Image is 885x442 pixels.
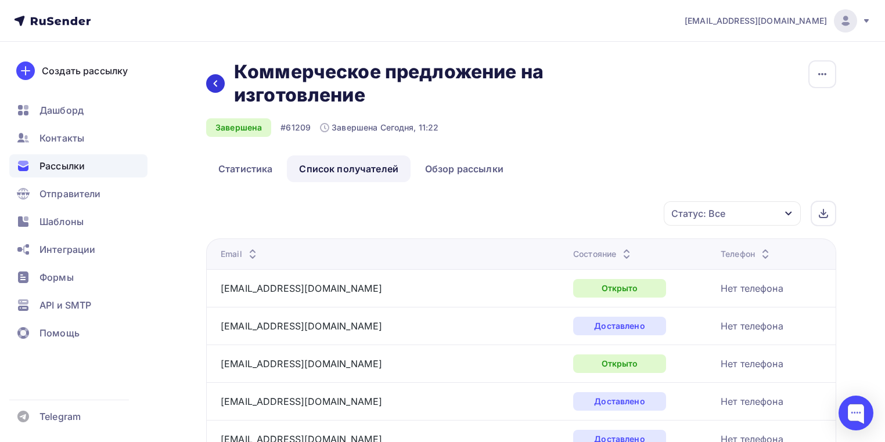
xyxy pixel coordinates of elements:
span: Рассылки [39,159,85,173]
div: Нет телефона [721,281,783,295]
div: Завершена Сегодня, 11:22 [320,122,438,133]
a: [EMAIL_ADDRESS][DOMAIN_NAME] [221,320,382,332]
span: Telegram [39,410,81,423]
a: Формы [9,266,147,289]
div: #61209 [280,122,311,133]
a: [EMAIL_ADDRESS][DOMAIN_NAME] [685,9,871,32]
span: Дашборд [39,103,84,117]
div: Email [221,248,260,260]
h2: Коммерческое предложение на изготовление [234,60,585,107]
div: Доставлено [573,317,666,335]
span: [EMAIL_ADDRESS][DOMAIN_NAME] [685,15,827,27]
span: Интеграции [39,242,95,256]
span: Отправители [39,187,101,201]
a: [EMAIL_ADDRESS][DOMAIN_NAME] [221,396,382,407]
span: Формы [39,270,74,284]
a: Статистика [206,155,285,182]
div: Доставлено [573,392,666,411]
div: Статус: Все [671,206,725,220]
span: Контакты [39,131,84,145]
span: API и SMTP [39,298,91,312]
button: Статус: Все [663,201,801,226]
div: Создать рассылку [42,64,128,78]
div: Открыто [573,279,666,298]
a: Отправители [9,182,147,205]
div: Нет телефона [721,394,783,408]
div: Нет телефона [721,357,783,371]
div: Открыто [573,354,666,373]
div: Завершена [206,118,271,137]
a: Шаблоны [9,210,147,233]
a: [EMAIL_ADDRESS][DOMAIN_NAME] [221,282,382,294]
a: Контакты [9,126,147,150]
div: Телефон [721,248,772,260]
a: Обзор рассылки [413,155,516,182]
span: Помощь [39,326,80,340]
div: Состояние [573,248,634,260]
span: Шаблоны [39,215,84,229]
a: Рассылки [9,154,147,177]
a: Список получателей [287,155,411,182]
a: [EMAIL_ADDRESS][DOMAIN_NAME] [221,358,382,369]
a: Дашборд [9,99,147,122]
div: Нет телефона [721,319,783,333]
